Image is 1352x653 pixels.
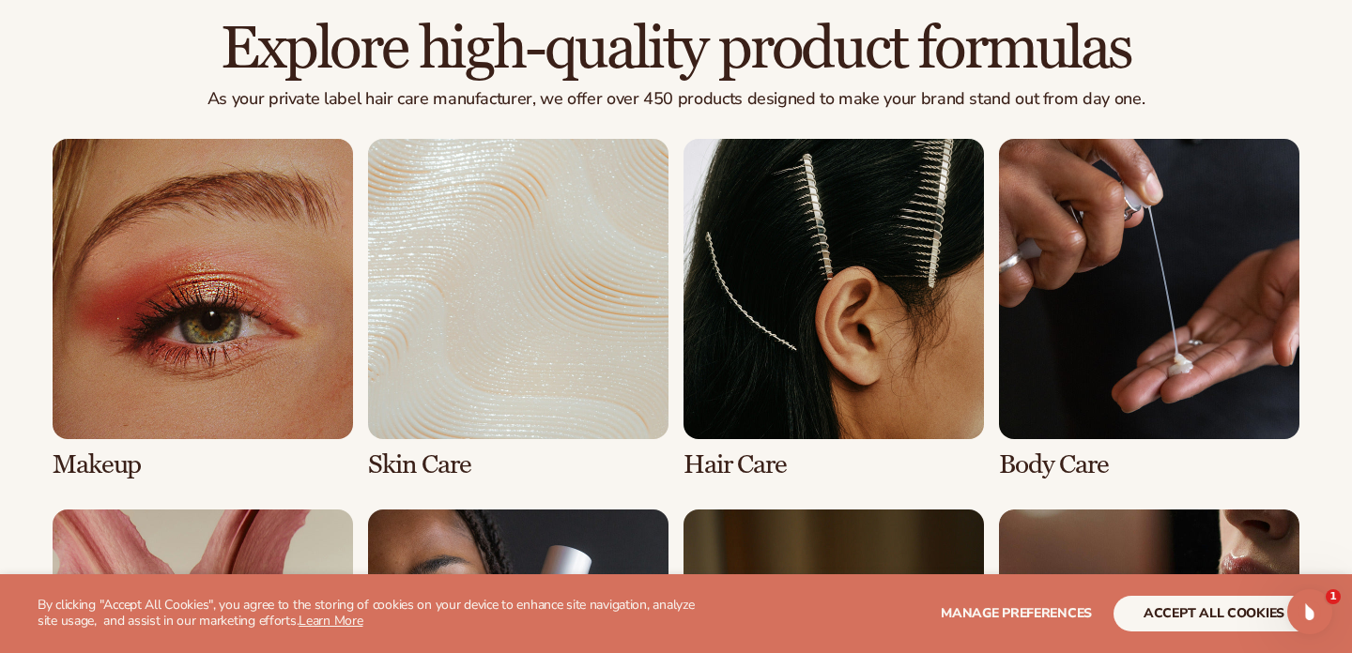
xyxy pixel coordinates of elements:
span: 1 [1326,589,1341,604]
h2: Explore high-quality product formulas [53,18,1299,81]
p: As your private label hair care manufacturer, we offer over 450 products designed to make your br... [53,89,1299,110]
h3: Skin Care [368,450,668,479]
h3: Body Care [999,450,1299,479]
button: accept all cookies [1114,596,1314,631]
h3: Hair Care [684,450,984,479]
div: 3 / 8 [684,139,984,479]
div: 2 / 8 [368,139,668,479]
span: Manage preferences [941,604,1092,622]
div: 1 / 8 [53,139,353,479]
h3: Makeup [53,450,353,479]
iframe: Intercom live chat [1287,589,1332,634]
a: Learn More [299,612,362,630]
div: 4 / 8 [999,139,1299,479]
p: By clicking "Accept All Cookies", you agree to the storing of cookies on your device to enhance s... [38,598,706,630]
button: Manage preferences [941,596,1092,631]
